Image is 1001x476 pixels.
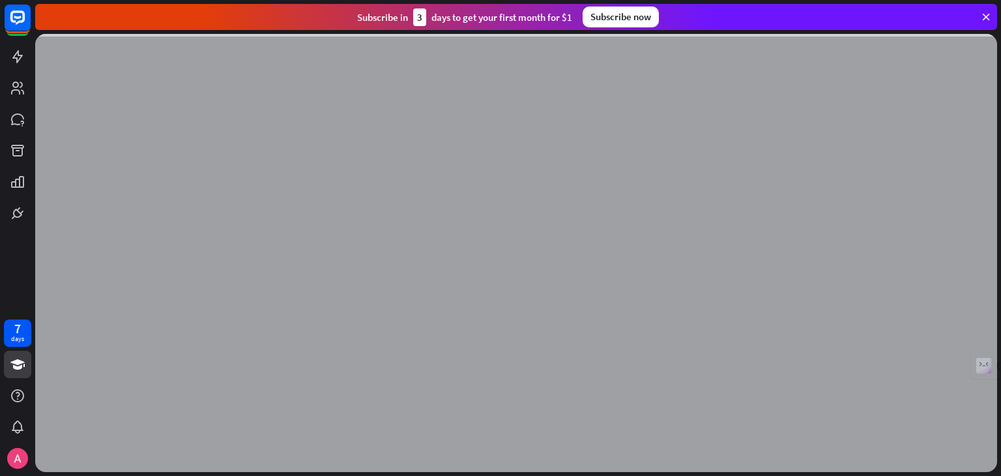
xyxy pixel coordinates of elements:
div: 7 [14,323,21,335]
div: days [11,335,24,344]
div: 3 [413,8,426,26]
a: 7 days [4,320,31,347]
div: Subscribe now [583,7,659,27]
div: Subscribe in days to get your first month for $1 [357,8,572,26]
